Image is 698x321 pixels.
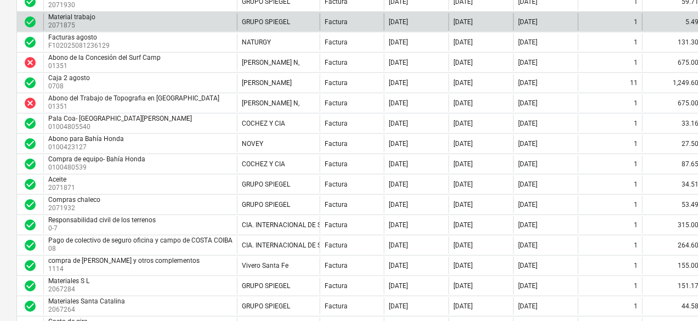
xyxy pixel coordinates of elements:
p: 01351 [48,61,163,71]
p: 08 [48,244,235,254]
div: Caja 2 agosto [48,74,90,82]
div: Compra de equipo- Bahía Honda [48,155,145,163]
div: Factura [325,221,348,229]
div: La factura fue aprobada [24,36,37,49]
div: [DATE] [518,160,537,168]
div: Factura [325,59,348,66]
div: 1 [634,181,638,188]
div: [DATE] [453,241,473,249]
div: COCHEZ Y CIA [242,120,285,127]
p: 2071930 [48,1,95,10]
div: La factura fue aprobada [24,300,37,313]
div: Factura [325,160,348,168]
div: [DATE] [518,262,537,269]
div: Factura [325,79,348,87]
span: check_circle [24,300,37,313]
div: Vivero Santa Fe [242,262,288,269]
div: [DATE] [453,120,473,127]
div: 1 [634,99,638,107]
div: 1 [634,59,638,66]
div: 1 [634,241,638,249]
div: [DATE] [453,282,473,290]
div: Factura [325,181,348,188]
div: [DATE] [518,120,537,127]
div: [DATE] [518,99,537,107]
span: check_circle [24,239,37,252]
div: [DATE] [518,59,537,66]
div: [DATE] [389,181,408,188]
div: COCHEZ Y CIA [242,160,285,168]
div: [DATE] [389,120,408,127]
div: [DATE] [389,282,408,290]
div: [DATE] [518,221,537,229]
div: 1 [634,160,638,168]
div: [DATE] [518,79,537,87]
div: GRUPO SPIEGEL [242,302,290,310]
div: [DATE] [389,160,408,168]
div: Factura [325,99,348,107]
div: [PERSON_NAME] [242,79,292,87]
div: GRUPO SPIEGEL [242,181,290,188]
p: 1114 [48,264,202,274]
div: NATURGY [242,38,271,46]
div: [DATE] [518,140,537,148]
div: La factura fue aprobada [24,117,37,130]
span: check_circle [24,117,37,130]
div: [DATE] [518,18,537,26]
div: Factura [325,18,348,26]
div: [PERSON_NAME] N, [242,99,299,107]
p: 2067284 [48,285,92,294]
div: [DATE] [518,241,537,249]
div: La factura fue aprobada [24,279,37,292]
div: NOVEY [242,140,263,148]
div: [DATE] [453,59,473,66]
div: La factura fue aprobada [24,15,37,29]
div: [DATE] [453,140,473,148]
div: Abono del Trabajo de Topografia en [GEOGRAPHIC_DATA] [48,94,219,102]
p: 2067264 [48,305,127,314]
div: [DATE] [389,241,408,249]
div: 1 [634,140,638,148]
div: Factura [325,38,348,46]
div: Factura [325,241,348,249]
p: 2071932 [48,204,103,213]
div: Facturas agosto [48,33,107,41]
p: 0100423127 [48,143,126,152]
div: [DATE] [453,79,473,87]
p: 2071875 [48,21,98,30]
div: La factura fue aprobada [24,198,37,211]
div: Abono de la Concesión del Surf Camp [48,54,161,61]
span: cancel [24,56,37,69]
span: check_circle [24,259,37,272]
p: F102025081236129 [48,41,110,50]
div: [DATE] [453,18,473,26]
div: Pala Coa- [GEOGRAPHIC_DATA][PERSON_NAME] [48,115,192,122]
div: 1 [634,18,638,26]
div: [DATE] [389,140,408,148]
div: [DATE] [389,79,408,87]
div: Factura [325,140,348,148]
div: La factura fue aprobada [24,178,37,191]
p: 2071871 [48,183,75,193]
div: CIA. INTERNACIONAL DE SEGURO [242,241,342,249]
div: Factura [325,201,348,209]
div: Factura [325,120,348,127]
div: La factura fue aprobada [24,137,37,150]
div: [DATE] [518,38,537,46]
span: check_circle [24,76,37,89]
div: [DATE] [453,262,473,269]
div: Factura [325,302,348,310]
div: La factura fue aprobada [24,239,37,252]
span: check_circle [24,218,37,232]
div: Factura [325,262,348,269]
div: Factura [325,282,348,290]
div: La factura fue aprobada [24,76,37,89]
div: Aceite [48,176,73,183]
p: 0100480539 [48,163,147,172]
div: [DATE] [389,302,408,310]
div: [DATE] [389,262,408,269]
div: Materiales Santa Catalina [48,297,125,305]
div: [DATE] [453,99,473,107]
div: 1 [634,201,638,209]
div: 1 [634,120,638,127]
